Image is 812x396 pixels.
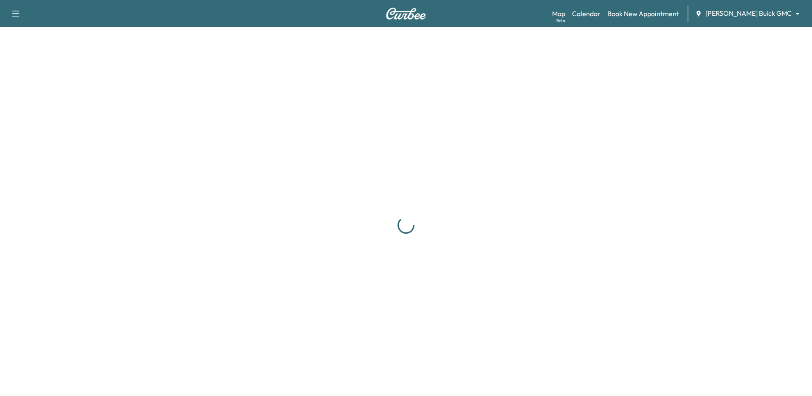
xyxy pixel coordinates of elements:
[556,17,565,24] div: Beta
[607,8,679,19] a: Book New Appointment
[572,8,601,19] a: Calendar
[386,8,426,20] img: Curbee Logo
[705,8,792,18] span: [PERSON_NAME] Buick GMC
[552,8,565,19] a: MapBeta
